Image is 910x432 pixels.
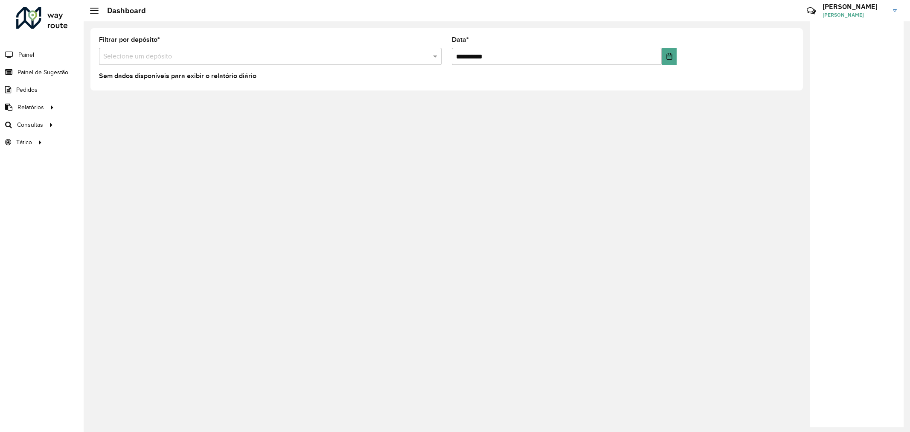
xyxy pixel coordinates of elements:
span: Painel de Sugestão [17,68,68,77]
span: Relatórios [17,103,44,112]
label: Filtrar por depósito [99,35,160,45]
h3: [PERSON_NAME] [823,3,887,11]
span: Painel [18,50,34,59]
span: Pedidos [16,85,38,94]
a: Contato Rápido [802,2,820,20]
label: Data [452,35,469,45]
span: Consultas [17,120,43,129]
h2: Dashboard [99,6,146,15]
label: Sem dados disponíveis para exibir o relatório diário [99,71,256,81]
span: [PERSON_NAME] [823,11,887,19]
button: Choose Date [662,48,677,65]
span: Tático [16,138,32,147]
